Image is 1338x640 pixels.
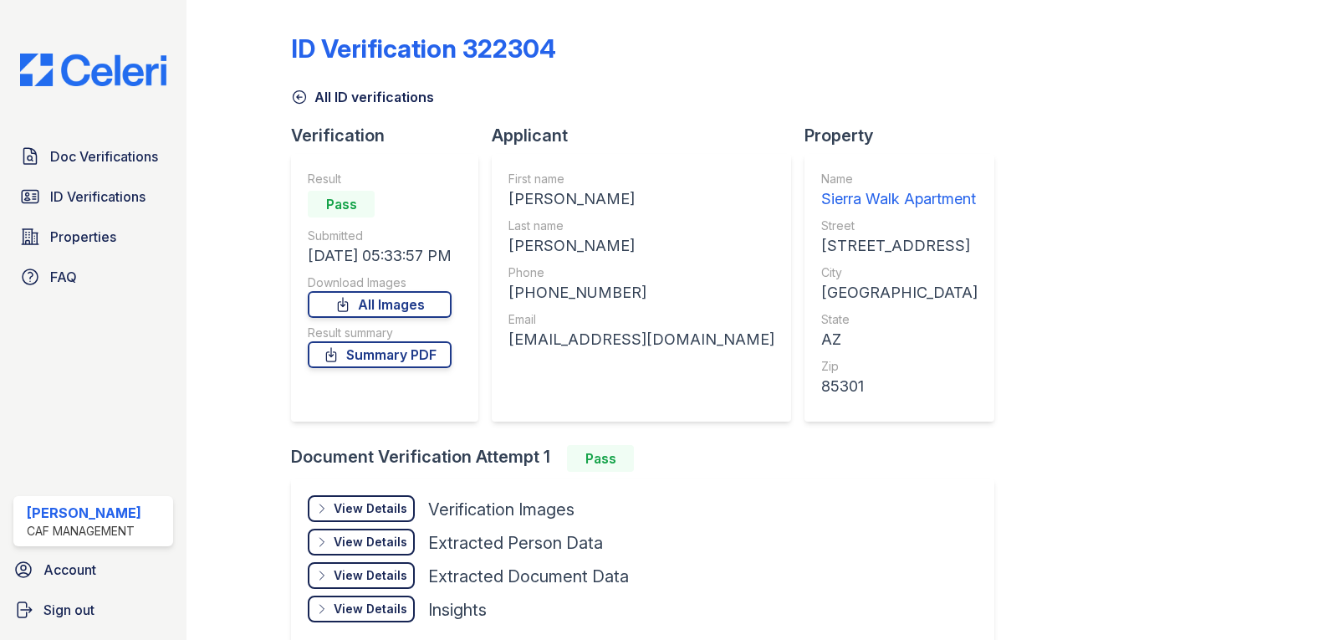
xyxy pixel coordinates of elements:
a: Doc Verifications [13,140,173,173]
div: View Details [334,567,407,584]
a: Summary PDF [308,341,452,368]
div: [PHONE_NUMBER] [508,281,774,305]
div: Download Images [308,274,452,291]
div: 85301 [821,375,978,398]
div: View Details [334,500,407,517]
span: FAQ [50,267,77,287]
div: CAF Management [27,523,141,540]
div: Extracted Document Data [428,565,629,588]
div: State [821,311,978,328]
div: View Details [334,534,407,550]
a: Sign out [7,593,180,627]
img: CE_Logo_Blue-a8612792a0a2168367f1c8372b55b34899dd931a85d93a1a3d3e32e68fde9ad4.png [7,54,180,86]
div: Applicant [492,124,804,147]
div: [EMAIL_ADDRESS][DOMAIN_NAME] [508,328,774,351]
a: Account [7,553,180,586]
div: Extracted Person Data [428,531,603,555]
div: Phone [508,264,774,281]
div: Pass [308,191,375,218]
div: Document Verification Attempt 1 [291,445,1008,472]
div: Name [821,171,978,187]
div: Submitted [308,228,452,244]
span: ID Verifications [50,187,146,207]
div: [PERSON_NAME] [508,234,774,258]
div: Insights [428,598,487,622]
iframe: chat widget [1268,573,1321,623]
span: Properties [50,227,116,247]
span: Account [43,560,96,580]
div: Verification [291,124,492,147]
a: FAQ [13,260,173,294]
div: Verification Images [428,498,575,521]
a: ID Verifications [13,180,173,213]
div: Result [308,171,452,187]
a: All Images [308,291,452,318]
div: Street [821,218,978,234]
div: Sierra Walk Apartment [821,187,978,211]
div: First name [508,171,774,187]
div: Result summary [308,325,452,341]
span: Doc Verifications [50,146,158,166]
div: Pass [567,445,634,472]
a: All ID verifications [291,87,434,107]
span: Sign out [43,600,94,620]
div: City [821,264,978,281]
div: [PERSON_NAME] [27,503,141,523]
div: View Details [334,601,407,617]
div: [PERSON_NAME] [508,187,774,211]
a: Name Sierra Walk Apartment [821,171,978,211]
div: AZ [821,328,978,351]
div: [GEOGRAPHIC_DATA] [821,281,978,305]
div: Property [804,124,1008,147]
div: [DATE] 05:33:57 PM [308,244,452,268]
div: Email [508,311,774,328]
div: Zip [821,358,978,375]
a: Properties [13,220,173,253]
div: Last name [508,218,774,234]
div: [STREET_ADDRESS] [821,234,978,258]
div: ID Verification 322304 [291,33,556,64]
